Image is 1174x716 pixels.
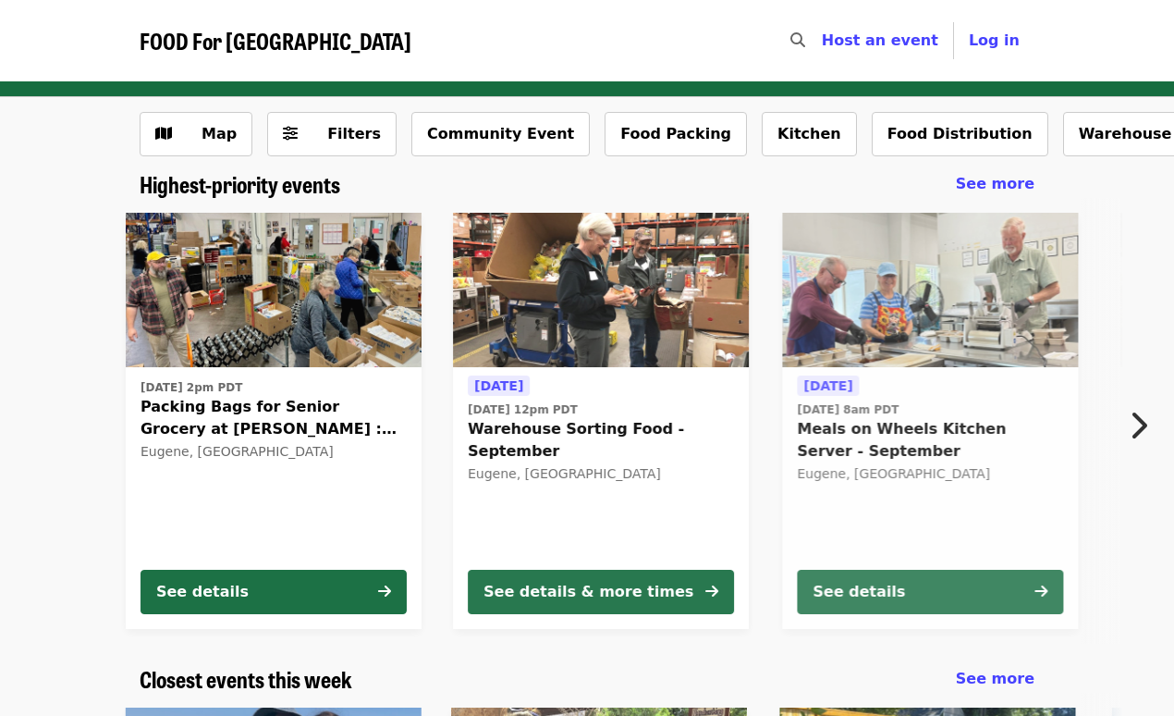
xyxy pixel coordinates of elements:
button: Food Distribution [872,112,1048,156]
div: Closest events this week [125,666,1049,693]
span: Highest-priority events [140,167,340,200]
a: Highest-priority events [140,171,340,198]
button: Community Event [411,112,590,156]
a: See more [956,668,1034,690]
button: Food Packing [605,112,747,156]
i: arrow-right icon [378,583,391,600]
button: Log in [954,22,1034,59]
img: Warehouse Sorting Food - September organized by FOOD For Lane County [453,213,749,368]
span: Map [202,125,237,142]
button: Next item [1113,400,1174,451]
a: FOOD For [GEOGRAPHIC_DATA] [140,28,411,55]
time: [DATE] 2pm PDT [141,379,242,396]
span: Closest events this week [140,662,352,695]
div: See details [813,581,905,603]
button: See details [797,570,1063,614]
span: See more [956,175,1034,192]
button: Kitchen [762,112,857,156]
a: See details for "Meals on Wheels Kitchen Server - September" [782,213,1078,629]
i: chevron-right icon [1129,408,1147,443]
a: Host an event [822,31,938,49]
div: See details [156,581,249,603]
div: Eugene, [GEOGRAPHIC_DATA] [141,444,407,460]
button: See details [141,570,407,614]
span: See more [956,670,1034,687]
span: FOOD For [GEOGRAPHIC_DATA] [140,24,411,56]
span: Warehouse Sorting Food - September [468,418,734,463]
div: Eugene, [GEOGRAPHIC_DATA] [797,466,1063,482]
span: Log in [969,31,1020,49]
time: [DATE] 8am PDT [797,401,899,418]
img: Packing Bags for Senior Grocery at Bailey Hill : October organized by FOOD For Lane County [126,213,422,368]
button: Show map view [140,112,252,156]
a: Closest events this week [140,666,352,693]
span: Filters [327,125,381,142]
i: map icon [155,125,172,142]
div: Eugene, [GEOGRAPHIC_DATA] [468,466,734,482]
span: [DATE] [474,378,523,393]
i: arrow-right icon [1034,583,1047,600]
img: Meals on Wheels Kitchen Server - September organized by FOOD For Lane County [782,213,1078,368]
a: See details for "Packing Bags for Senior Grocery at Bailey Hill : October" [126,213,422,629]
a: See details for "Warehouse Sorting Food - September" [453,213,749,629]
input: Search [816,19,831,63]
div: Highest-priority events [125,171,1049,198]
div: See details & more times [483,581,693,603]
time: [DATE] 12pm PDT [468,401,578,418]
i: sliders-h icon [283,125,298,142]
button: See details & more times [468,570,734,614]
span: [DATE] [803,378,852,393]
span: Packing Bags for Senior Grocery at [PERSON_NAME] : October [141,396,407,440]
button: Filters (0 selected) [267,112,397,156]
i: search icon [790,31,805,49]
i: arrow-right icon [705,583,718,600]
a: See more [956,173,1034,195]
span: Meals on Wheels Kitchen Server - September [797,418,1063,463]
